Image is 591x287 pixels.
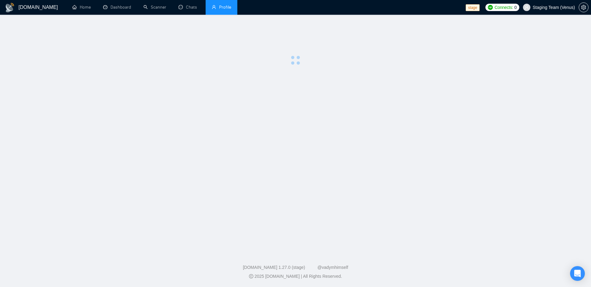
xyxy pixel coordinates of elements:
span: 0 [514,4,517,11]
span: Profile [219,5,231,10]
span: stage [466,4,480,11]
a: dashboardDashboard [103,5,131,10]
a: searchScanner [143,5,166,10]
button: setting [579,2,589,12]
span: Connects: [495,4,513,11]
span: setting [579,5,588,10]
div: 2025 [DOMAIN_NAME] | All Rights Reserved. [5,273,586,280]
a: [DOMAIN_NAME] 1.27.0 (stage) [243,265,305,270]
img: logo [5,3,15,13]
a: messageChats [179,5,199,10]
span: copyright [249,274,253,278]
img: upwork-logo.png [488,5,493,10]
span: user [212,5,216,9]
div: Open Intercom Messenger [570,266,585,281]
a: @vadymhimself [317,265,348,270]
a: setting [579,5,589,10]
span: user [525,5,529,10]
a: homeHome [72,5,91,10]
